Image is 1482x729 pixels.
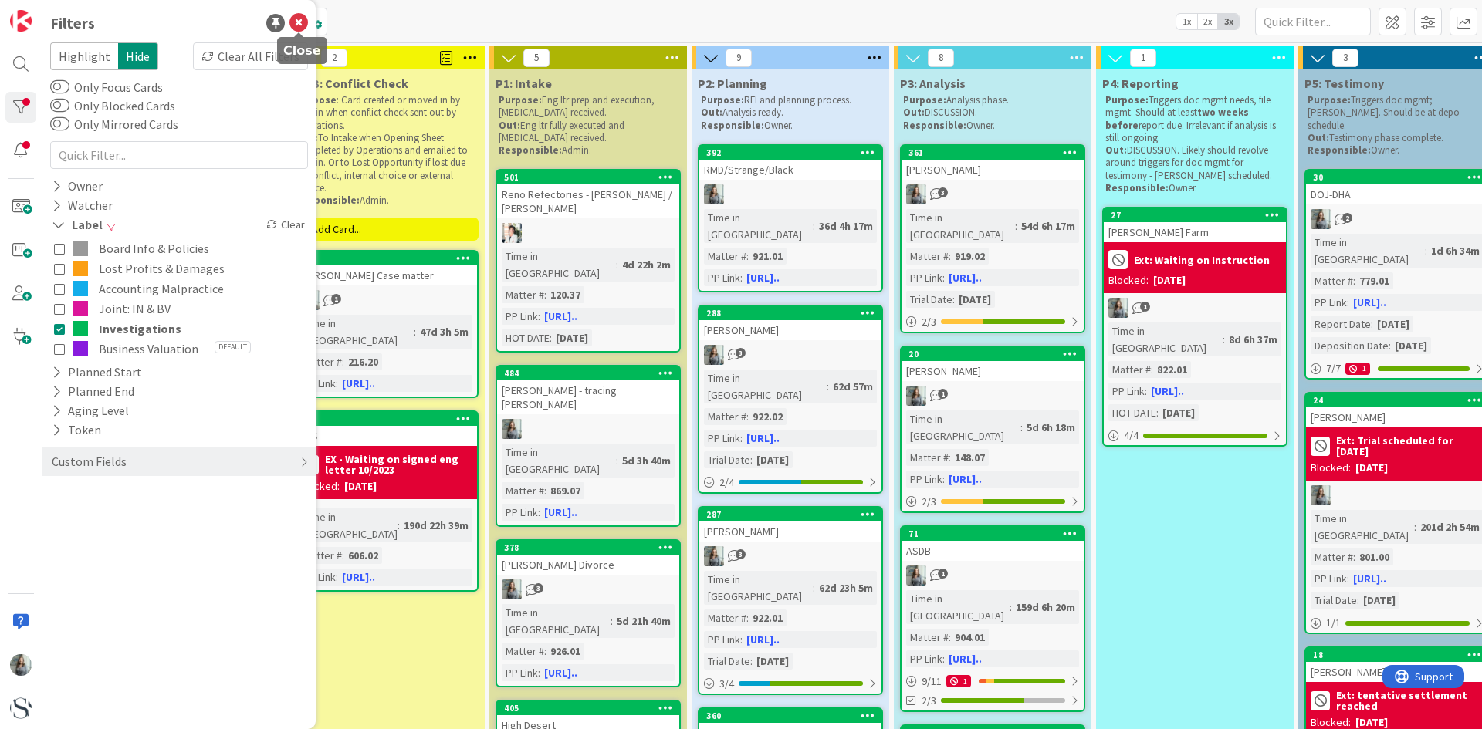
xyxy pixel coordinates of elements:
[1357,592,1359,609] span: :
[1017,218,1079,235] div: 54d 6h 17m
[299,478,340,494] div: Blocked:
[906,629,949,646] div: Matter #
[496,365,681,527] a: 484[PERSON_NAME] - tracing [PERSON_NAME]LGTime in [GEOGRAPHIC_DATA]:5d 3h 40mMatter #:869.07PP Li...
[416,323,472,340] div: 47d 3h 5m
[906,386,926,406] img: LG
[99,319,181,339] span: Investigations
[502,419,522,439] img: LG
[1108,383,1145,400] div: PP Link
[740,269,743,286] span: :
[1389,337,1391,354] span: :
[1102,207,1287,447] a: 27[PERSON_NAME] FarmExt: Waiting on InstructionBlocked:[DATE]LGTime in [GEOGRAPHIC_DATA]:8d 6h 37...
[902,527,1084,541] div: 71
[342,570,375,584] a: [URL]..
[54,299,304,319] button: Joint: IN & BV
[502,248,616,282] div: Time in [GEOGRAPHIC_DATA]
[544,482,546,499] span: :
[295,265,477,285] div: [PERSON_NAME] Case matter
[497,380,679,414] div: [PERSON_NAME] - tracing [PERSON_NAME]
[699,521,881,542] div: [PERSON_NAME]
[746,431,780,445] a: [URL]..
[1153,272,1186,289] div: [DATE]
[949,652,982,666] a: [URL]..
[293,410,479,592] a: 70ARSEX - Waiting on signed eng letter 10/2023Blocked:[DATE]Time in [GEOGRAPHIC_DATA]:190d 22h 39...
[50,78,163,96] label: Only Focus Cards
[922,314,936,330] span: 2 / 3
[1140,302,1150,312] span: 1
[942,471,945,488] span: :
[736,348,746,358] span: 3
[906,565,926,586] img: LG
[336,569,338,586] span: :
[497,170,679,218] div: 501Reno Refectories - [PERSON_NAME] / [PERSON_NAME]
[1311,548,1353,565] div: Matter #
[533,583,543,593] span: 3
[1108,404,1156,421] div: HOT DATE
[497,223,679,243] div: KT
[704,631,740,648] div: PP Link
[900,144,1085,333] a: 361[PERSON_NAME]LGTime in [GEOGRAPHIC_DATA]:54d 6h 17mMatter #:919.02PP Link:[URL]..Trial Date:[D...
[902,146,1084,180] div: 361[PERSON_NAME]
[1153,361,1191,378] div: 822.01
[1425,242,1427,259] span: :
[299,569,336,586] div: PP Link
[618,452,675,469] div: 5d 3h 40m
[618,256,675,273] div: 4d 22h 2m
[342,353,344,370] span: :
[1255,8,1371,35] input: Quick Filter...
[1108,322,1223,356] div: Time in [GEOGRAPHIC_DATA]
[699,184,881,204] div: LG
[704,653,750,670] div: Trial Date
[502,604,611,638] div: Time in [GEOGRAPHIC_DATA]
[99,238,209,258] span: Board Info & Policies
[1355,460,1388,476] div: [DATE]
[504,172,679,183] div: 501
[699,508,881,542] div: 287[PERSON_NAME]
[749,408,787,425] div: 922.02
[552,329,592,346] div: [DATE]
[906,209,1015,243] div: Time in [GEOGRAPHIC_DATA]
[902,347,1084,381] div: 20[PERSON_NAME]
[704,345,724,365] img: LG
[497,184,679,218] div: Reno Refectories - [PERSON_NAME] / [PERSON_NAME]
[1326,615,1341,631] span: 1 / 1
[900,525,1085,712] a: 71ASDBLGTime in [GEOGRAPHIC_DATA]:159d 6h 20mMatter #:904.01PP Link:[URL]..9/1112/3
[497,579,679,599] div: LG
[1311,592,1357,609] div: Trial Date
[750,653,753,670] span: :
[750,451,753,468] span: :
[698,305,883,494] a: 288[PERSON_NAME]LGTime in [GEOGRAPHIC_DATA]:62d 57mMatter #:922.02PP Link:[URL]..Trial Date:[DATE...
[902,386,1084,406] div: LG
[740,631,743,648] span: :
[502,482,544,499] div: Matter #
[906,269,942,286] div: PP Link
[502,444,616,478] div: Time in [GEOGRAPHIC_DATA]
[611,613,613,629] span: :
[1015,218,1017,235] span: :
[546,286,584,303] div: 120.37
[813,579,815,596] span: :
[699,306,881,320] div: 288
[414,323,416,340] span: :
[753,653,793,670] div: [DATE]
[1345,363,1370,375] div: 1
[1347,294,1349,311] span: :
[497,541,679,555] div: 378
[1145,383,1147,400] span: :
[613,613,675,629] div: 5d 21h 40m
[1151,384,1184,398] a: [URL]..
[906,449,949,466] div: Matter #
[32,2,70,21] span: Support
[1151,361,1153,378] span: :
[949,629,951,646] span: :
[951,629,989,646] div: 904.01
[54,238,304,258] button: Board Info & Policies
[746,609,749,626] span: :
[99,258,225,278] span: Lost Profits & Damages
[1342,213,1352,223] span: 2
[1311,570,1347,587] div: PP Link
[902,160,1084,180] div: [PERSON_NAME]
[906,471,942,488] div: PP Link
[699,146,881,160] div: 392
[502,329,550,346] div: HOT DATE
